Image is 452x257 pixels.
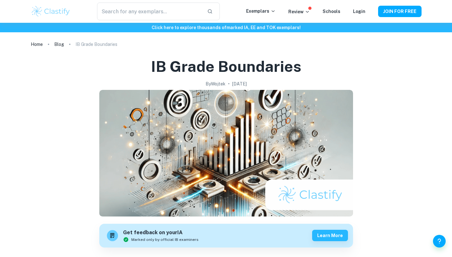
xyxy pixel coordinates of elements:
p: Exemplars [246,8,276,15]
a: Get feedback on yourIAMarked only by official IB examinersLearn more [99,224,353,248]
button: JOIN FOR FREE [378,6,422,17]
a: Login [353,9,365,14]
img: IB Grade Boundaries cover image [99,90,353,216]
h2: [DATE] [232,80,247,87]
h6: Click here to explore thousands of marked IA, EE and TOK exemplars ! [1,24,451,31]
a: Blog [54,40,64,49]
input: Search for any exemplars... [97,3,202,20]
span: Marked only by official IB examiners [131,237,199,242]
button: Learn more [312,230,348,241]
h2: By Wojtek [206,80,226,87]
p: IB Grade Boundaries [75,41,117,48]
img: Clastify logo [31,5,71,18]
h1: IB Grade Boundaries [151,56,301,77]
button: Help and Feedback [433,235,446,248]
a: Home [31,40,43,49]
h6: Get feedback on your IA [123,229,199,237]
p: • [228,80,230,87]
a: Schools [323,9,340,14]
p: Review [288,8,310,15]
